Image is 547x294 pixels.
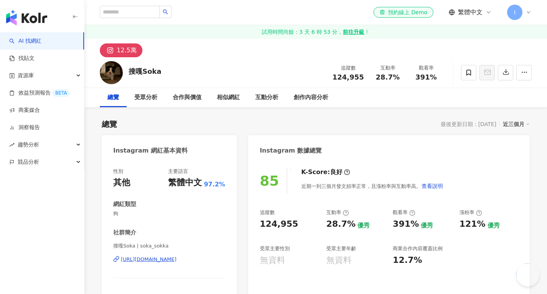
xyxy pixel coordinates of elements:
div: 總覽 [107,93,119,102]
div: [URL][DOMAIN_NAME] [121,256,177,263]
div: 社群簡介 [113,229,136,237]
a: 洞察報告 [9,124,40,131]
span: search-medium [28,3,37,13]
div: 創作內容分析 [294,93,328,102]
div: 追蹤數 [260,209,275,216]
div: 漲粉率 [459,209,482,216]
div: 優秀 [488,221,500,230]
div: 良好 [330,168,342,176]
div: 互動率 [373,64,402,72]
div: 121% [459,218,486,230]
span: I [514,8,516,17]
button: 12.5萬 [100,43,142,57]
div: 近期一到三個月發文頻率正常，且漲粉率與互動率高。 [301,178,443,194]
span: 狗 [113,210,225,217]
div: 追蹤數 [332,64,364,72]
div: 預約線上 Demo [380,8,427,16]
a: 註冊流程步驟圖示 [6,22,109,118]
div: Instagram 網紅基本資料 [113,146,188,155]
span: 28.7% [376,73,400,81]
div: 124,955 [260,218,298,230]
div: 391% [393,218,419,230]
span: rise [9,142,15,148]
div: 觀看率 [411,64,441,72]
div: 相似網紅 [217,93,240,102]
span: chat-square [56,4,65,13]
div: 觀看率 [393,209,415,216]
div: 近三個月 [503,119,530,129]
div: Instagram 數據總覽 [260,146,322,155]
span: 回答 [37,5,47,13]
div: 最後更新日期：[DATE] [441,121,496,127]
span: 97.2% [204,180,225,189]
span: 留下問題 [65,5,85,13]
div: 互動分析 [255,93,278,102]
div: 優秀 [357,221,370,230]
a: 效益預測報告BETA [9,89,70,97]
div: 搜嘎Soka [129,66,161,76]
div: 商業合作內容覆蓋比例 [393,245,443,252]
span: 註冊流程步驟圖示 [13,31,54,37]
div: 12.7% [393,254,422,266]
div: 優秀 [421,221,433,230]
div: 28.7% [326,218,355,230]
span: 競品分析 [18,153,39,171]
img: logo [6,10,47,25]
span: 資源庫 [18,67,34,84]
div: 受眾分析 [134,93,157,102]
strong: 前往升級 [343,28,364,36]
div: 總覽 [102,119,117,130]
a: 試用時間尚餘：3 天 6 時 53 分，前往升級！ [84,25,547,39]
span: 繁體中文 [458,8,483,17]
div: 網紅類型 [113,200,136,208]
div: 12.5萬 [117,45,137,56]
button: 查看說明 [421,178,443,194]
a: searchAI 找網紅 [9,37,41,45]
a: 找貼文 [9,55,35,62]
span: 趨勢分析 [18,136,39,153]
div: 無資料 [326,254,352,266]
span: 391% [415,73,437,81]
a: [URL][DOMAIN_NAME] [113,256,225,263]
a: 商案媒合 [9,106,40,114]
div: 主要語言 [168,168,188,175]
div: 合作與價值 [173,93,202,102]
div: K-Score : [301,168,350,176]
div: 無資料 [260,254,285,266]
span: 搜嘎Soka | soka_sokka [113,243,225,249]
div: 85 [260,173,279,189]
img: KOL Avatar [100,61,123,84]
div: 受眾主要性別 [260,245,290,252]
div: 其他 [113,177,130,189]
div: 互動率 [326,209,349,216]
div: 繁體中文 [168,177,202,189]
span: 124,955 [332,73,364,81]
div: 受眾主要年齡 [326,245,356,252]
div: 性別 [113,168,123,175]
span: search [163,9,168,15]
a: 預約線上 Demo [373,7,433,18]
span: 查看說明 [421,183,443,189]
